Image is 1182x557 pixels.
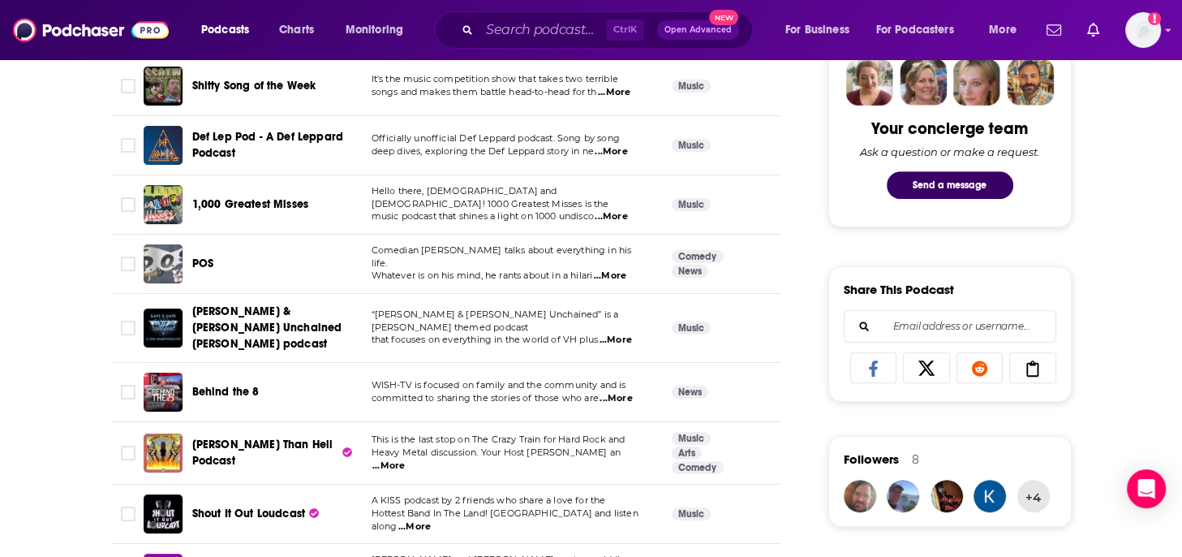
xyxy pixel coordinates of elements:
[372,434,625,445] span: This is the last stop on The Crazy Train for Hard Rock and
[1009,352,1056,383] a: Copy Link
[844,451,899,467] span: Followers
[192,78,316,94] a: Shitty Song of the Week
[372,145,594,157] span: deep dives, exploring the Def Leppard story in ne
[192,507,306,520] span: Shout It Out Loudcast
[903,352,950,383] a: Share on X/Twitter
[672,80,711,93] a: Music
[844,310,1056,343] div: Search followers
[144,373,183,412] a: Behind the 8
[974,480,1006,512] img: hubmailtest
[144,126,183,165] img: Def Lep Pod - A Def Leppard Podcast
[121,138,135,153] span: Toggle select row
[785,19,849,41] span: For Business
[192,385,260,399] span: Behind the 8
[664,26,732,34] span: Open Advanced
[1125,12,1161,48] button: Show profile menu
[844,480,876,512] img: MichaelBagford
[887,480,919,512] img: thesharkdeck
[372,210,594,222] span: music podcast that shines a light on 1000 undisco
[372,379,626,391] span: WISH-TV is focused on family and the community and is
[372,507,638,532] span: Hottest Band In The Land! [GEOGRAPHIC_DATA] and listen along
[372,270,593,281] span: Whatever is on his mind, he rants about in a hilari
[144,67,183,106] img: Shitty Song of the Week
[989,19,1017,41] span: More
[887,171,1013,199] button: Send a message
[192,438,333,468] span: [PERSON_NAME] Than Hell Podcast
[709,10,738,25] span: New
[372,73,618,84] span: It's the music competition show that takes two terrible
[398,520,431,533] span: ...More
[192,79,316,93] span: Shitty Song of the Week
[876,19,954,41] span: For Podcasters
[672,386,709,399] a: News
[192,304,342,351] span: [PERSON_NAME] & [PERSON_NAME] Unchained [PERSON_NAME] podcast
[598,86,630,99] span: ...More
[192,197,309,211] span: 1,000 Greatest Misses
[672,250,724,263] a: Comedy
[279,19,314,41] span: Charts
[672,198,711,211] a: Music
[1125,12,1161,48] span: Logged in as TaraKennedy
[372,309,619,333] span: “[PERSON_NAME] & [PERSON_NAME] Unchained” is a [PERSON_NAME] themed podcast
[1127,469,1166,508] div: Open Intercom Messenger
[1125,12,1161,48] img: User Profile
[931,480,963,512] img: analogsmile
[192,256,214,272] a: POS
[866,17,978,43] button: open menu
[956,352,1004,383] a: Share on Reddit
[121,507,135,521] span: Toggle select row
[192,257,214,270] span: POS
[871,119,1028,139] div: Your concierge team
[144,309,183,348] img: Dave & Dave Unchained Van Halen podcast
[121,446,135,460] span: Toggle select row
[860,145,1040,158] div: Ask a question or make a request.
[672,139,711,152] a: Music
[372,132,620,144] span: Officially unofficial Def Leppard podcast. Song by song
[850,352,897,383] a: Share on Facebook
[144,494,183,533] img: Shout It Out Loudcast
[121,79,135,93] span: Toggle select row
[857,311,1042,342] input: Email address or username...
[144,185,183,224] a: 1,000 Greatest Misses
[600,392,632,405] span: ...More
[192,130,344,160] span: Def Lep Pod - A Def Leppard Podcast
[595,145,627,158] span: ...More
[978,17,1037,43] button: open menu
[657,20,739,40] button: Open AdvancedNew
[192,506,320,522] a: Shout It Out Loudcast
[121,321,135,335] span: Toggle select row
[372,244,632,269] span: Comedian [PERSON_NAME] talks about everything in his life.
[144,434,183,473] a: Podder Than Hell Podcast
[192,384,260,400] a: Behind the 8
[269,17,324,43] a: Charts
[334,17,424,43] button: open menu
[346,19,403,41] span: Monitoring
[595,210,627,223] span: ...More
[1040,16,1068,44] a: Show notifications dropdown
[844,282,954,297] h3: Share This Podcast
[672,507,711,520] a: Music
[372,460,405,473] span: ...More
[121,385,135,399] span: Toggle select row
[1081,16,1106,44] a: Show notifications dropdown
[372,185,609,209] span: Hello there, [DEMOGRAPHIC_DATA] and [DEMOGRAPHIC_DATA]! 1000 Greatest Misses is the
[372,334,599,345] span: that focuses on everything in the world of VH plus
[900,58,947,106] img: Barbara Profile
[672,432,711,445] a: Music
[450,11,768,49] div: Search podcasts, credits, & more...
[479,17,606,43] input: Search podcasts, credits, & more...
[372,392,599,404] span: committed to sharing the stories of those who are
[672,461,724,474] a: Comedy
[13,15,169,45] img: Podchaser - Follow, Share and Rate Podcasts
[672,265,709,278] a: News
[912,452,919,467] div: 8
[192,129,353,162] a: Def Lep Pod - A Def Leppard Podcast
[201,19,249,41] span: Podcasts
